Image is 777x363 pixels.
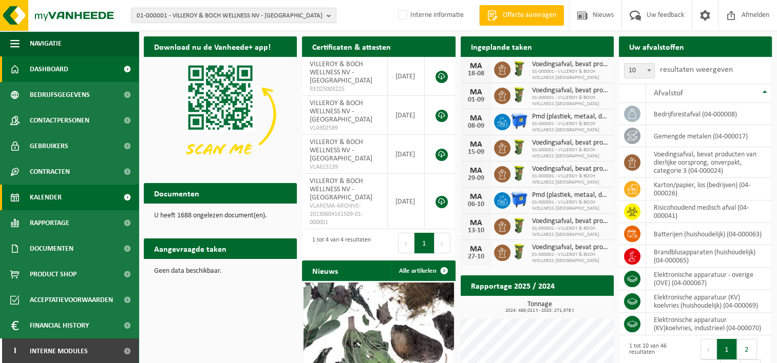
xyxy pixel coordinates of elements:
[510,112,528,130] img: WB-1100-HPE-BE-01
[466,114,486,123] div: MA
[537,295,613,316] a: Bekijk rapportage
[737,339,757,359] button: 2
[646,147,772,178] td: voedingsafval, bevat producten van dierlijke oorsprong, onverpakt, categorie 3 (04-000024)
[532,252,609,264] span: 01-000001 - VILLEROY & BOCH WELLNESS [GEOGRAPHIC_DATA]
[532,165,609,173] span: Voedingsafval, bevat producten van dierlijke oorsprong, onverpakt, categorie 3
[388,96,425,135] td: [DATE]
[388,135,425,174] td: [DATE]
[30,261,77,287] span: Product Shop
[466,308,614,313] span: 2024: 486,021 t - 2025: 271,978 t
[466,193,486,201] div: MA
[646,103,772,125] td: bedrijfsrestafval (04-000008)
[302,36,401,56] h2: Certificaten & attesten
[30,82,90,108] span: Bedrijfsgegevens
[310,60,372,85] span: VILLEROY & BOCH WELLNESS NV - [GEOGRAPHIC_DATA]
[532,244,609,252] span: Voedingsafval, bevat producten van dierlijke oorsprong, onverpakt, categorie 3
[532,139,609,147] span: Voedingsafval, bevat producten van dierlijke oorsprong, onverpakt, categorie 3
[144,57,297,172] img: Download de VHEPlus App
[30,236,73,261] span: Documenten
[30,210,69,236] span: Rapportage
[30,56,68,82] span: Dashboard
[532,69,609,81] span: 01-000001 - VILLEROY & BOCH WELLNESS [GEOGRAPHIC_DATA]
[466,70,486,77] div: 18-08
[466,227,486,234] div: 13-10
[30,108,89,133] span: Contactpersonen
[717,339,737,359] button: 1
[154,212,287,219] p: U heeft 1688 ongelezen document(en).
[30,313,89,338] span: Financial History
[532,191,609,199] span: Pmd (plastiek, metaal, drankkartons) (bedrijven)
[466,62,486,70] div: MA
[532,113,609,121] span: Pmd (plastiek, metaal, drankkartons) (bedrijven)
[310,85,380,93] span: RED25003225
[646,245,772,268] td: brandblusapparaten (huishoudelijk) (04-000065)
[646,200,772,223] td: risicohoudend medisch afval (04-000041)
[532,60,609,69] span: Voedingsafval, bevat producten van dierlijke oorsprong, onverpakt, categorie 3
[466,301,614,313] h3: Tonnage
[30,31,62,56] span: Navigatie
[466,175,486,182] div: 29-09
[154,268,287,275] p: Geen data beschikbaar.
[532,199,609,212] span: 01-000001 - VILLEROY & BOCH WELLNESS [GEOGRAPHIC_DATA]
[532,173,609,186] span: 01-000001 - VILLEROY & BOCH WELLNESS [GEOGRAPHIC_DATA]
[466,253,486,260] div: 27-10
[466,123,486,130] div: 08-09
[30,287,113,313] span: Acceptatievoorwaarden
[144,183,210,203] h2: Documenten
[466,149,486,156] div: 15-09
[466,88,486,96] div: MA
[398,233,414,253] button: Previous
[624,63,655,78] span: 10
[391,260,454,281] a: Alle artikelen
[310,202,380,227] span: VLAREMA-ARCHIVE-20130604161509-01-000001
[466,201,486,208] div: 06-10
[510,165,528,182] img: WB-0060-HPE-GN-50
[461,36,542,56] h2: Ingeplande taken
[646,268,772,290] td: elektronische apparatuur - overige (OVE) (04-000067)
[144,36,281,56] h2: Download nu de Vanheede+ app!
[461,275,565,295] h2: Rapportage 2025 / 2024
[30,185,62,210] span: Kalender
[532,226,609,238] span: 01-000001 - VILLEROY & BOCH WELLNESS [GEOGRAPHIC_DATA]
[654,89,683,97] span: Afvalstof
[466,219,486,227] div: MA
[310,99,372,124] span: VILLEROY & BOCH WELLNESS NV - [GEOGRAPHIC_DATA]
[479,5,564,26] a: Offerte aanvragen
[510,60,528,77] img: WB-0060-HPE-GN-50
[30,159,70,185] span: Contracten
[532,95,609,107] span: 01-000001 - VILLEROY & BOCH WELLNESS [GEOGRAPHIC_DATA]
[646,125,772,147] td: gemengde metalen (04-000017)
[302,260,348,280] h2: Nieuws
[137,8,323,24] span: 01-000001 - VILLEROY & BOCH WELLNESS NV - [GEOGRAPHIC_DATA]
[396,8,464,23] label: Interne informatie
[307,232,371,254] div: 1 tot 4 van 4 resultaten
[310,177,372,201] span: VILLEROY & BOCH WELLNESS NV - [GEOGRAPHIC_DATA]
[646,223,772,245] td: batterijen (huishoudelijk) (04-000063)
[466,96,486,104] div: 01-09
[310,138,372,163] span: VILLEROY & BOCH WELLNESS NV - [GEOGRAPHIC_DATA]
[510,191,528,208] img: WB-1100-HPE-BE-01
[532,87,609,95] span: Voedingsafval, bevat producten van dierlijke oorsprong, onverpakt, categorie 3
[30,133,68,159] span: Gebruikers
[131,8,336,23] button: 01-000001 - VILLEROY & BOCH WELLNESS NV - [GEOGRAPHIC_DATA]
[434,233,450,253] button: Next
[510,86,528,104] img: WB-0060-HPE-GN-50
[510,138,528,156] img: WB-0060-HPE-GN-50
[646,313,772,335] td: elektronische apparatuur (KV)koelvries, industrieel (04-000070)
[619,36,694,56] h2: Uw afvalstoffen
[414,233,434,253] button: 1
[388,57,425,96] td: [DATE]
[466,140,486,149] div: MA
[144,238,237,258] h2: Aangevraagde taken
[532,217,609,226] span: Voedingsafval, bevat producten van dierlijke oorsprong, onverpakt, categorie 3
[388,174,425,229] td: [DATE]
[646,290,772,313] td: elektronische apparatuur (KV) koelvries (huishoudelijk) (04-000069)
[624,64,654,78] span: 10
[532,121,609,133] span: 01-000001 - VILLEROY & BOCH WELLNESS [GEOGRAPHIC_DATA]
[466,167,486,175] div: MA
[310,124,380,132] span: VLA902589
[532,147,609,159] span: 01-000001 - VILLEROY & BOCH WELLNESS [GEOGRAPHIC_DATA]
[510,217,528,234] img: WB-0060-HPE-GN-50
[466,245,486,253] div: MA
[660,66,733,74] label: resultaten weergeven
